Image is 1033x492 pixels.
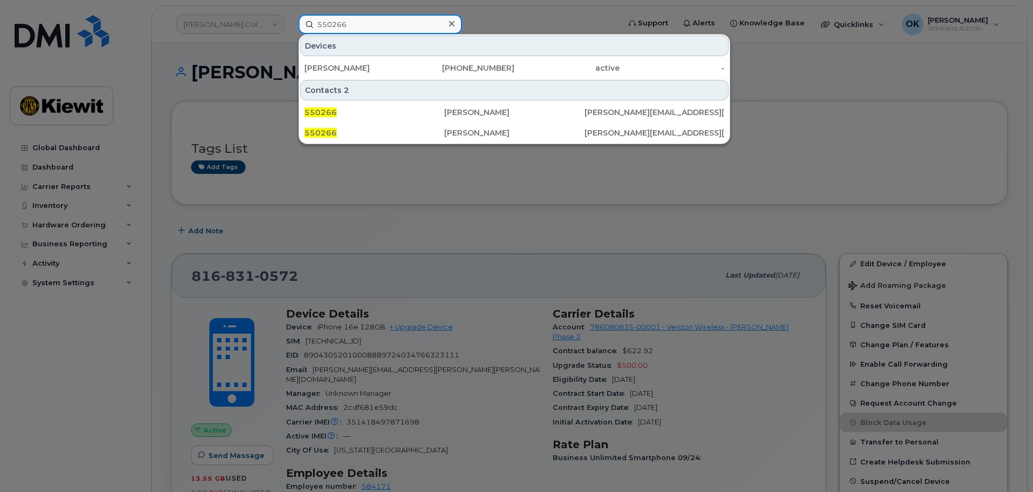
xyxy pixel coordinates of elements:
span: 2 [344,85,349,96]
div: [PERSON_NAME][EMAIL_ADDRESS][PERSON_NAME][PERSON_NAME][DOMAIN_NAME] [585,107,724,118]
span: 550266 [304,128,337,138]
div: Devices [300,36,729,56]
div: [PHONE_NUMBER] [410,63,515,73]
div: Contacts [300,80,729,100]
span: 550266 [304,107,337,117]
div: active [514,63,620,73]
div: [PERSON_NAME][EMAIL_ADDRESS][PERSON_NAME][PERSON_NAME][DOMAIN_NAME] [585,127,724,138]
div: - [620,63,725,73]
a: [PERSON_NAME][PHONE_NUMBER]active- [300,58,729,78]
a: 550266[PERSON_NAME][PERSON_NAME][EMAIL_ADDRESS][PERSON_NAME][PERSON_NAME][DOMAIN_NAME] [300,123,729,143]
a: 550266[PERSON_NAME][PERSON_NAME][EMAIL_ADDRESS][PERSON_NAME][PERSON_NAME][DOMAIN_NAME] [300,103,729,122]
div: [PERSON_NAME] [304,63,410,73]
iframe: Messenger Launcher [986,445,1025,484]
div: [PERSON_NAME] [444,127,584,138]
div: [PERSON_NAME] [444,107,584,118]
